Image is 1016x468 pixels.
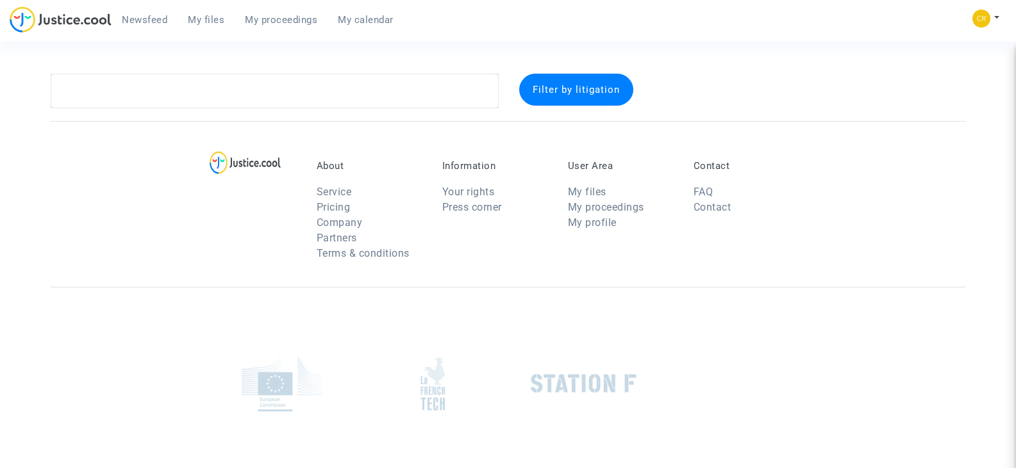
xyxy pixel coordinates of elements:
[972,10,990,28] img: 05be512a7f9b3115d70346e584f3c7ed
[694,186,713,198] a: FAQ
[531,374,637,393] img: stationf.png
[242,356,322,412] img: europe_commision.png
[421,357,445,411] img: french_tech.png
[235,10,328,29] a: My proceedings
[317,186,352,198] a: Service
[338,14,394,26] span: My calendar
[210,151,281,174] img: logo-lg.svg
[112,10,178,29] a: Newsfeed
[317,201,351,213] a: Pricing
[178,10,235,29] a: My files
[317,232,357,244] a: Partners
[568,201,644,213] a: My proceedings
[328,10,404,29] a: My calendar
[568,186,606,198] a: My files
[188,14,224,26] span: My files
[694,201,731,213] a: Contact
[10,6,112,33] img: jc-logo.svg
[568,160,674,172] p: User Area
[568,216,617,229] a: My profile
[442,186,495,198] a: Your rights
[694,160,800,172] p: Contact
[442,160,549,172] p: Information
[317,216,363,229] a: Company
[245,14,317,26] span: My proceedings
[317,247,410,259] a: Terms & conditions
[122,14,167,26] span: Newsfeed
[533,84,620,95] span: Filter by litigation
[442,201,502,213] a: Press corner
[317,160,423,172] p: About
